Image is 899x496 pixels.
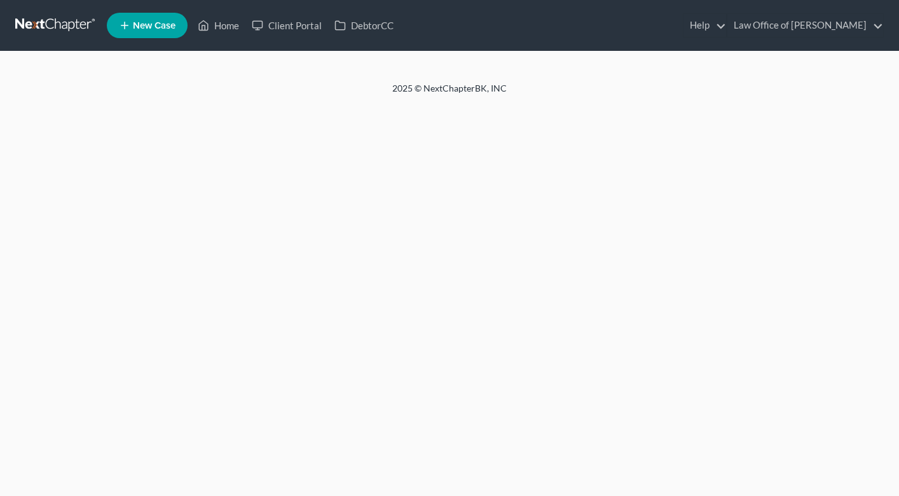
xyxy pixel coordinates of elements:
[727,14,883,37] a: Law Office of [PERSON_NAME]
[245,14,328,37] a: Client Portal
[107,13,188,38] new-legal-case-button: New Case
[191,14,245,37] a: Home
[328,14,400,37] a: DebtorCC
[683,14,726,37] a: Help
[87,82,812,105] div: 2025 © NextChapterBK, INC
